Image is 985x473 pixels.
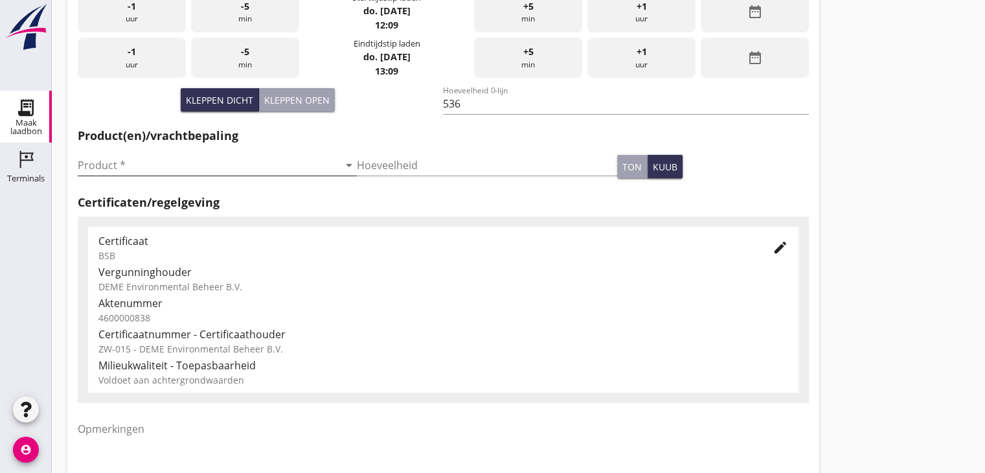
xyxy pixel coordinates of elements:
input: Hoeveelheid [357,155,618,176]
div: 4600000838 [98,311,788,325]
div: Certificaatnummer - Certificaathouder [98,327,788,342]
div: uur [78,38,186,78]
div: Milieukwaliteit - Toepasbaarheid [98,358,788,373]
div: min [474,38,582,78]
strong: 12:09 [375,19,398,31]
img: logo-small.a267ee39.svg [3,3,49,51]
span: +1 [637,45,647,59]
div: ZW-015 - DEME Environmental Beheer B.V. [98,342,788,356]
strong: do. [DATE] [363,5,410,17]
h2: Certificaten/regelgeving [78,194,809,211]
input: Product * [78,155,339,176]
strong: 13:09 [375,65,398,77]
div: Eindtijdstip laden [353,38,420,50]
div: BSB [98,249,752,262]
i: arrow_drop_down [341,157,357,173]
div: Certificaat [98,233,752,249]
i: date_range [747,4,762,19]
strong: do. [DATE] [363,51,410,63]
i: account_circle [13,437,39,463]
h2: Product(en)/vrachtbepaling [78,127,809,144]
div: Kleppen open [264,93,330,107]
div: kuub [653,160,677,174]
div: min [191,38,299,78]
div: Voldoet aan achtergrondwaarden [98,373,788,387]
div: Aktenummer [98,295,788,311]
span: -1 [128,45,136,59]
button: Kleppen dicht [181,88,259,111]
div: Terminals [7,174,45,183]
div: DEME Environmental Beheer B.V. [98,280,788,294]
div: Kleppen dicht [186,93,253,107]
i: date_range [747,50,762,65]
button: kuub [648,155,683,178]
button: Kleppen open [259,88,335,111]
span: -5 [241,45,249,59]
div: uur [587,38,696,78]
span: +5 [523,45,534,59]
div: Vergunninghouder [98,264,788,280]
button: ton [617,155,648,178]
div: ton [622,160,642,174]
i: edit [773,240,788,255]
input: Hoeveelheid 0-lijn [443,93,808,114]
